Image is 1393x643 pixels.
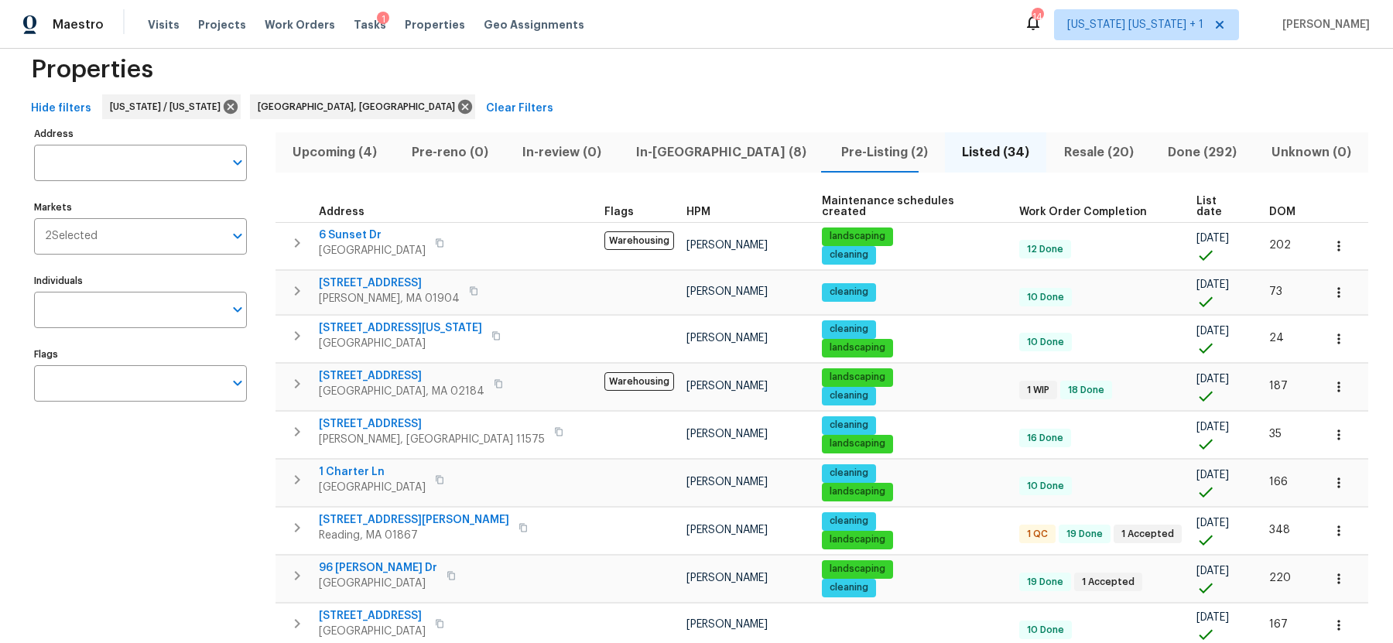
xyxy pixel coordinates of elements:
[31,99,91,118] span: Hide filters
[823,286,874,299] span: cleaning
[833,142,936,163] span: Pre-Listing (2)
[823,581,874,594] span: cleaning
[515,142,610,163] span: In-review (0)
[148,17,180,32] span: Visits
[227,299,248,320] button: Open
[377,12,389,27] div: 1
[686,381,768,392] span: [PERSON_NAME]
[354,19,386,30] span: Tasks
[1269,381,1288,392] span: 187
[1196,279,1229,290] span: [DATE]
[480,94,560,123] button: Clear Filters
[1196,422,1229,433] span: [DATE]
[1269,333,1284,344] span: 24
[319,512,509,528] span: [STREET_ADDRESS][PERSON_NAME]
[823,437,892,450] span: landscaping
[1196,196,1243,217] span: List date
[319,624,426,639] span: [GEOGRAPHIC_DATA]
[1021,291,1070,304] span: 10 Done
[604,231,674,250] span: Warehousing
[319,384,484,399] span: [GEOGRAPHIC_DATA], MA 02184
[319,432,545,447] span: [PERSON_NAME], [GEOGRAPHIC_DATA] 11575
[1062,384,1111,397] span: 18 Done
[823,230,892,243] span: landscaping
[823,515,874,528] span: cleaning
[1032,9,1042,25] div: 14
[686,573,768,583] span: [PERSON_NAME]
[319,275,460,291] span: [STREET_ADDRESS]
[686,207,710,217] span: HPM
[686,240,768,251] span: [PERSON_NAME]
[1264,142,1360,163] span: Unknown (0)
[628,142,815,163] span: In-[GEOGRAPHIC_DATA] (8)
[1269,573,1291,583] span: 220
[405,17,465,32] span: Properties
[1060,528,1109,541] span: 19 Done
[1276,17,1370,32] span: [PERSON_NAME]
[686,619,768,630] span: [PERSON_NAME]
[823,371,892,384] span: landscaping
[823,485,892,498] span: landscaping
[486,99,553,118] span: Clear Filters
[319,368,484,384] span: [STREET_ADDRESS]
[1067,17,1203,32] span: [US_STATE] [US_STATE] + 1
[1196,612,1229,623] span: [DATE]
[823,323,874,336] span: cleaning
[319,464,426,480] span: 1 Charter Ln
[1196,233,1229,244] span: [DATE]
[34,129,247,139] label: Address
[319,207,365,217] span: Address
[102,94,241,119] div: [US_STATE] / [US_STATE]
[319,320,482,336] span: [STREET_ADDRESS][US_STATE]
[1269,525,1290,535] span: 348
[823,341,892,354] span: landscaping
[258,99,461,115] span: [GEOGRAPHIC_DATA], [GEOGRAPHIC_DATA]
[1021,480,1070,493] span: 10 Done
[686,429,768,439] span: [PERSON_NAME]
[319,608,426,624] span: [STREET_ADDRESS]
[227,152,248,173] button: Open
[823,419,874,432] span: cleaning
[319,576,437,591] span: [GEOGRAPHIC_DATA]
[686,286,768,297] span: [PERSON_NAME]
[1160,142,1245,163] span: Done (292)
[31,62,153,77] span: Properties
[198,17,246,32] span: Projects
[822,196,993,217] span: Maintenance schedules created
[319,291,460,306] span: [PERSON_NAME], MA 01904
[1269,429,1282,439] span: 35
[34,276,247,286] label: Individuals
[110,99,227,115] span: [US_STATE] / [US_STATE]
[404,142,497,163] span: Pre-reno (0)
[604,372,674,391] span: Warehousing
[319,416,545,432] span: [STREET_ADDRESS]
[319,227,426,243] span: 6 Sunset Dr
[604,207,634,217] span: Flags
[1196,470,1229,481] span: [DATE]
[823,533,892,546] span: landscaping
[227,372,248,394] button: Open
[1269,240,1291,251] span: 202
[1021,384,1056,397] span: 1 WIP
[823,563,892,576] span: landscaping
[686,333,768,344] span: [PERSON_NAME]
[45,230,98,243] span: 2 Selected
[1196,566,1229,576] span: [DATE]
[1076,576,1141,589] span: 1 Accepted
[1021,624,1070,637] span: 10 Done
[1021,432,1070,445] span: 16 Done
[1021,576,1070,589] span: 19 Done
[53,17,104,32] span: Maestro
[250,94,475,119] div: [GEOGRAPHIC_DATA], [GEOGRAPHIC_DATA]
[1269,619,1288,630] span: 167
[686,525,768,535] span: [PERSON_NAME]
[1269,477,1288,487] span: 166
[1269,286,1282,297] span: 73
[34,350,247,359] label: Flags
[319,480,426,495] span: [GEOGRAPHIC_DATA]
[823,248,874,262] span: cleaning
[1115,528,1180,541] span: 1 Accepted
[319,243,426,258] span: [GEOGRAPHIC_DATA]
[319,336,482,351] span: [GEOGRAPHIC_DATA]
[1021,528,1054,541] span: 1 QC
